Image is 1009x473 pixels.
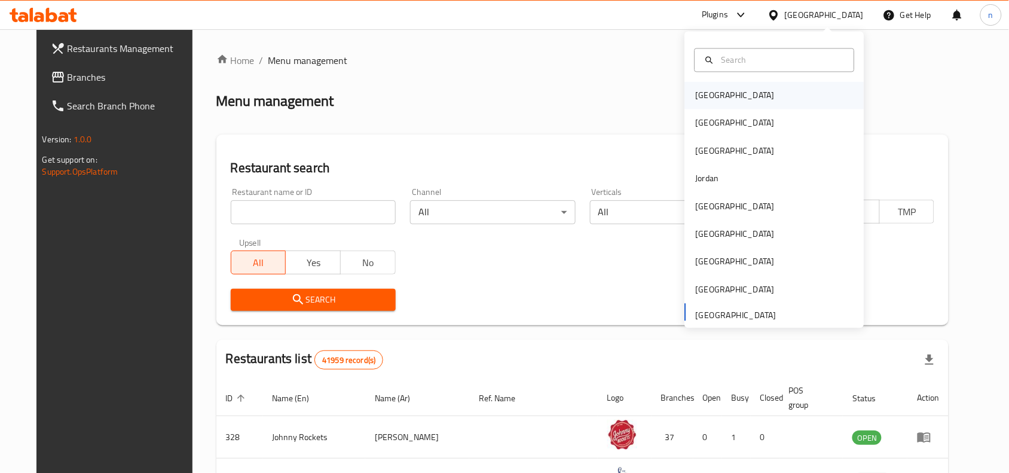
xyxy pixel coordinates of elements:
[285,251,341,274] button: Yes
[785,8,864,22] div: [GEOGRAPHIC_DATA]
[216,53,949,68] nav: breadcrumb
[751,416,779,459] td: 0
[231,251,286,274] button: All
[345,254,391,271] span: No
[907,380,949,416] th: Action
[879,200,935,224] button: TMP
[216,53,255,68] a: Home
[696,255,775,268] div: [GEOGRAPHIC_DATA]
[722,416,751,459] td: 1
[885,203,930,221] span: TMP
[696,200,775,213] div: [GEOGRAPHIC_DATA]
[231,289,396,311] button: Search
[789,383,829,412] span: POS group
[41,34,205,63] a: Restaurants Management
[607,420,637,450] img: Johnny Rockets
[479,391,531,405] span: Ref. Name
[263,416,366,459] td: Johnny Rockets
[696,283,775,296] div: [GEOGRAPHIC_DATA]
[68,70,195,84] span: Branches
[231,159,935,177] h2: Restaurant search
[915,346,944,374] div: Export file
[696,89,775,102] div: [GEOGRAPHIC_DATA]
[42,152,97,167] span: Get support on:
[751,380,779,416] th: Closed
[216,91,334,111] h2: Menu management
[410,200,575,224] div: All
[226,391,249,405] span: ID
[652,416,693,459] td: 37
[268,53,348,68] span: Menu management
[696,144,775,157] div: [GEOGRAPHIC_DATA]
[598,380,652,416] th: Logo
[852,431,882,445] span: OPEN
[696,117,775,130] div: [GEOGRAPHIC_DATA]
[375,391,426,405] span: Name (Ar)
[722,380,751,416] th: Busy
[917,430,939,444] div: Menu
[41,91,205,120] a: Search Branch Phone
[315,355,383,366] span: 41959 record(s)
[314,350,383,370] div: Total records count
[652,380,693,416] th: Branches
[42,164,118,179] a: Support.OpsPlatform
[259,53,264,68] li: /
[231,200,396,224] input: Search for restaurant name or ID..
[590,200,755,224] div: All
[291,254,336,271] span: Yes
[240,292,386,307] span: Search
[42,132,72,147] span: Version:
[693,416,722,459] td: 0
[717,53,847,66] input: Search
[236,254,282,271] span: All
[68,99,195,113] span: Search Branch Phone
[696,228,775,241] div: [GEOGRAPHIC_DATA]
[273,391,325,405] span: Name (En)
[226,350,384,370] h2: Restaurants list
[340,251,396,274] button: No
[41,63,205,91] a: Branches
[852,391,891,405] span: Status
[696,172,719,185] div: Jordan
[702,8,728,22] div: Plugins
[693,380,722,416] th: Open
[74,132,92,147] span: 1.0.0
[68,41,195,56] span: Restaurants Management
[216,416,263,459] td: 328
[365,416,469,459] td: [PERSON_NAME]
[239,239,261,247] label: Upsell
[989,8,993,22] span: n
